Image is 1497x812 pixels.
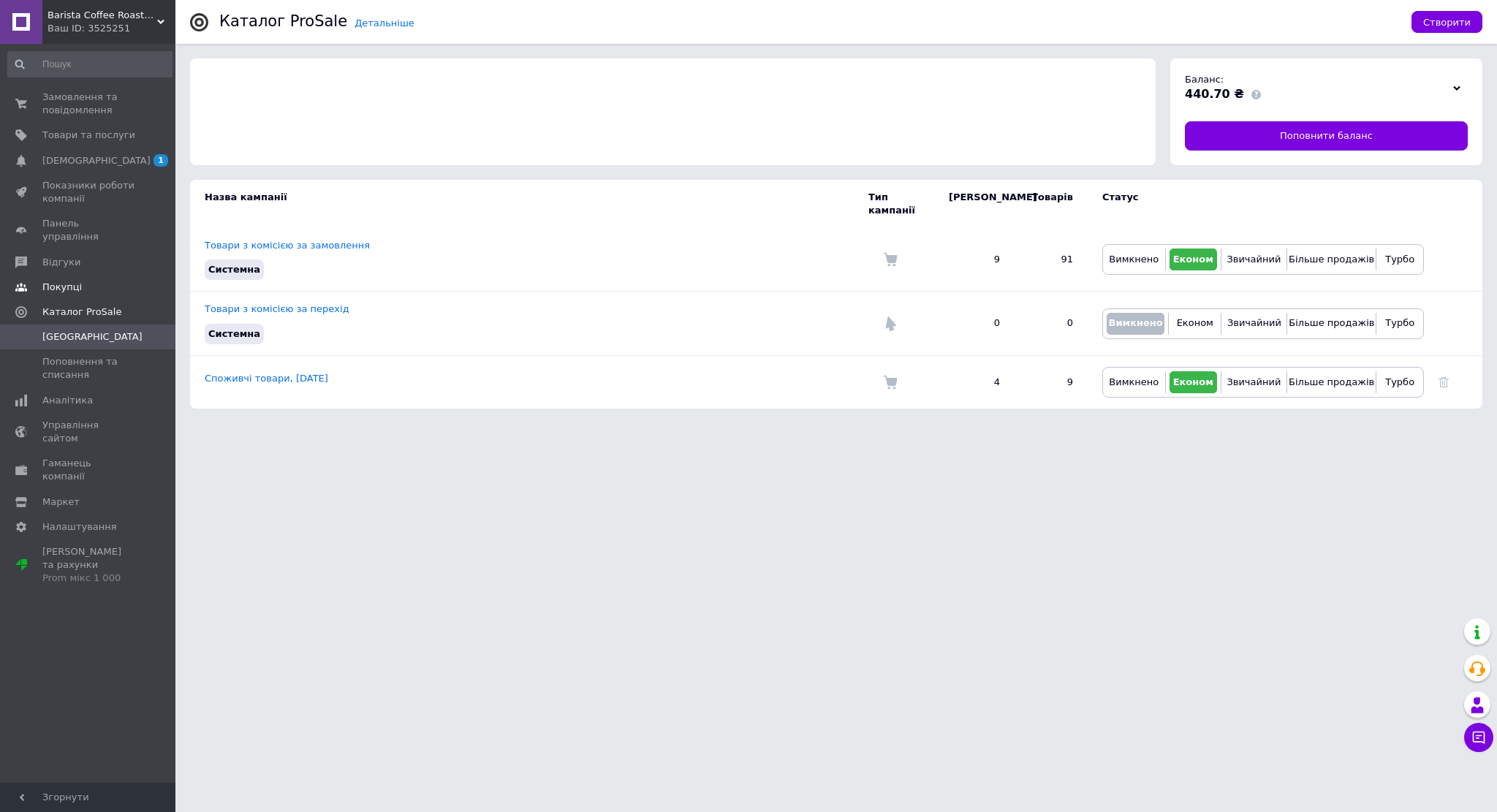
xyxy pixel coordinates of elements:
a: Детальніше [355,18,414,29]
div: Prom мікс 1 000 [42,572,135,585]
span: Замовлення та повідомлення [42,91,135,117]
button: Чат з покупцем [1464,723,1493,752]
div: Ваш ID: 3525251 [48,22,175,35]
button: Турбо [1380,313,1420,335]
a: Споживчі товари, [DATE] [205,373,328,384]
span: Економ [1177,317,1213,328]
a: Поповнити баланс [1185,121,1468,151]
span: Гаманець компанії [42,457,135,483]
td: 0 [934,292,1015,355]
button: Вимкнено [1107,248,1161,270]
td: 9 [1015,355,1088,409]
button: Турбо [1380,248,1420,270]
td: Назва кампанії [190,180,868,228]
span: Більше продажів [1289,317,1374,328]
span: Економ [1173,376,1213,387]
td: [PERSON_NAME] [934,180,1015,228]
td: Товарів [1015,180,1088,228]
button: Створити [1411,11,1482,33]
button: Звичайний [1225,371,1283,393]
span: Звичайний [1227,317,1281,328]
span: Системна [208,328,260,339]
span: Більше продажів [1289,254,1374,265]
button: Звичайний [1225,313,1283,335]
img: Комісія за замовлення [883,375,898,390]
button: Більше продажів [1291,248,1372,270]
span: Баланс: [1185,74,1224,85]
span: Управління сайтом [42,419,135,445]
button: Звичайний [1225,248,1283,270]
span: Економ [1173,254,1213,265]
button: Економ [1170,371,1217,393]
span: Турбо [1385,254,1414,265]
span: Вимкнено [1109,376,1159,387]
span: Відгуки [42,256,80,269]
span: Поповнення та списання [42,355,135,382]
td: 0 [1015,292,1088,355]
div: Каталог ProSale [219,14,347,29]
span: 1 [154,154,168,167]
button: Більше продажів [1291,371,1372,393]
span: Більше продажів [1289,376,1374,387]
img: Комісія за перехід [883,316,898,331]
span: Вимкнено [1109,254,1159,265]
span: Турбо [1385,317,1414,328]
span: Вимкнено [1108,317,1162,328]
button: Вимкнено [1107,313,1164,335]
td: 91 [1015,228,1088,292]
span: Каталог ProSale [42,306,121,319]
span: Покупці [42,281,82,294]
span: Звичайний [1227,254,1281,265]
span: Поповнити баланс [1280,129,1373,143]
td: Статус [1088,180,1424,228]
span: Звичайний [1227,376,1281,387]
span: Маркет [42,496,80,509]
span: [PERSON_NAME] та рахунки [42,545,135,585]
a: Товари з комісією за замовлення [205,240,370,251]
button: Економ [1172,313,1217,335]
button: Турбо [1380,371,1420,393]
button: Більше продажів [1291,313,1372,335]
span: Аналітика [42,394,93,407]
span: Товари та послуги [42,129,135,142]
span: [DEMOGRAPHIC_DATA] [42,154,151,167]
span: Створити [1423,17,1471,28]
a: Товари з комісією за перехід [205,303,349,314]
img: Комісія за замовлення [883,252,898,267]
span: Панель управління [42,217,135,243]
td: Тип кампанії [868,180,934,228]
span: [GEOGRAPHIC_DATA] [42,330,143,344]
span: Налаштування [42,520,117,534]
span: Турбо [1385,376,1414,387]
a: Видалити [1439,376,1449,387]
button: Вимкнено [1107,371,1161,393]
span: 440.70 ₴ [1185,87,1244,101]
td: 4 [934,355,1015,409]
span: Barista Coffee Roasters [48,9,157,22]
input: Пошук [7,51,173,77]
td: 9 [934,228,1015,292]
span: Показники роботи компанії [42,179,135,205]
button: Економ [1170,248,1217,270]
span: Системна [208,264,260,275]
